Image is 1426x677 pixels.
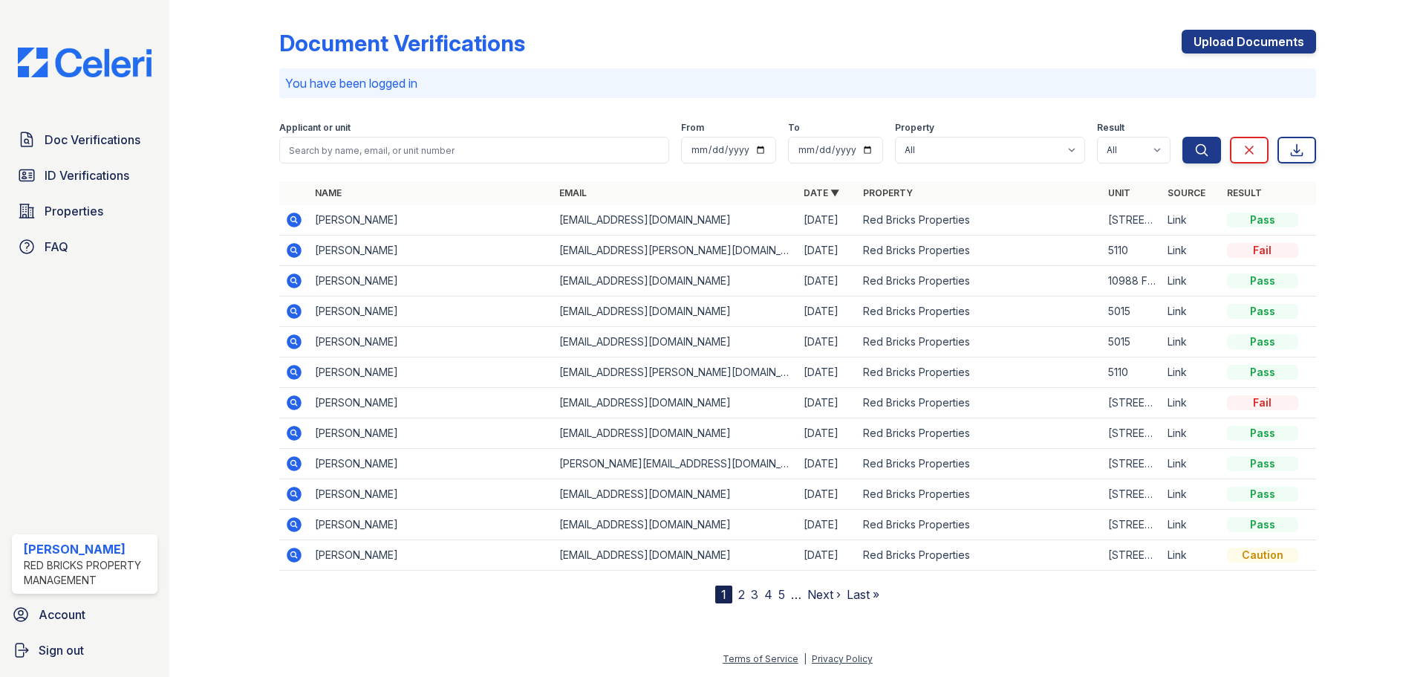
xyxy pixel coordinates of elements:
td: Red Bricks Properties [857,205,1101,236]
td: [EMAIL_ADDRESS][DOMAIN_NAME] [553,388,798,418]
span: Account [39,606,85,623]
td: [EMAIL_ADDRESS][DOMAIN_NAME] [553,418,798,449]
td: Red Bricks Properties [857,297,1101,327]
td: [DATE] [798,510,857,540]
label: Applicant or unit [279,122,351,134]
td: [PERSON_NAME] [309,479,553,510]
td: [PERSON_NAME] [309,205,553,236]
td: [PERSON_NAME] [309,327,553,357]
td: [DATE] [798,540,857,571]
div: Fail [1227,243,1298,258]
label: From [681,122,704,134]
div: Pass [1227,456,1298,471]
td: [DATE] [798,205,857,236]
td: Red Bricks Properties [857,540,1101,571]
a: 3 [751,587,758,602]
td: 10988 Flyreel Pl [1102,266,1162,297]
span: Sign out [39,641,84,659]
td: [STREET_ADDRESS][PERSON_NAME][PERSON_NAME] [1102,205,1162,236]
td: 5015 [1102,327,1162,357]
td: [DATE] [798,327,857,357]
td: [PERSON_NAME] [309,540,553,571]
td: Red Bricks Properties [857,418,1101,449]
td: Red Bricks Properties [857,449,1101,479]
td: Link [1162,388,1221,418]
td: [DATE] [798,266,857,297]
div: [PERSON_NAME] [24,540,152,558]
td: [DATE] [798,418,857,449]
div: Pass [1227,213,1298,227]
a: FAQ [12,232,157,262]
input: Search by name, email, or unit number [279,137,669,163]
td: [PERSON_NAME] [309,510,553,540]
a: Upload Documents [1182,30,1316,54]
div: | [804,653,807,664]
p: You have been logged in [285,74,1310,92]
td: [DATE] [798,449,857,479]
td: [PERSON_NAME] [309,236,553,266]
td: [EMAIL_ADDRESS][PERSON_NAME][DOMAIN_NAME] [553,357,798,388]
div: Fail [1227,395,1298,410]
td: [EMAIL_ADDRESS][DOMAIN_NAME] [553,297,798,327]
td: Link [1162,205,1221,236]
td: [STREET_ADDRESS][PERSON_NAME] [1102,388,1162,418]
label: Property [895,122,934,134]
span: Doc Verifications [45,131,140,149]
label: To [788,122,800,134]
td: [STREET_ADDRESS] [1102,510,1162,540]
td: 5015 [1102,297,1162,327]
td: Red Bricks Properties [857,266,1101,297]
td: [PERSON_NAME] [309,388,553,418]
td: [EMAIL_ADDRESS][DOMAIN_NAME] [553,205,798,236]
td: [EMAIL_ADDRESS][DOMAIN_NAME] [553,510,798,540]
a: Account [6,600,163,629]
td: [EMAIL_ADDRESS][DOMAIN_NAME] [553,327,798,357]
span: ID Verifications [45,166,129,184]
img: CE_Logo_Blue-a8612792a0a2168367f1c8372b55b34899dd931a85d93a1a3d3e32e68fde9ad4.png [6,48,163,77]
a: Email [559,187,587,198]
a: 4 [764,587,772,602]
td: [DATE] [798,479,857,510]
div: Document Verifications [279,30,525,56]
a: 2 [738,587,745,602]
td: Link [1162,236,1221,266]
td: Red Bricks Properties [857,236,1101,266]
div: Red Bricks Property Management [24,558,152,588]
td: Link [1162,327,1221,357]
td: 5110 [1102,236,1162,266]
td: Red Bricks Properties [857,388,1101,418]
a: Sign out [6,635,163,665]
td: Link [1162,357,1221,388]
a: Next › [807,587,841,602]
a: Result [1227,187,1262,198]
td: Red Bricks Properties [857,357,1101,388]
a: Unit [1108,187,1130,198]
td: Red Bricks Properties [857,479,1101,510]
a: Date ▼ [804,187,839,198]
a: Properties [12,196,157,226]
td: [EMAIL_ADDRESS][PERSON_NAME][DOMAIN_NAME] [553,236,798,266]
td: [STREET_ADDRESS] [1102,540,1162,571]
a: Name [315,187,342,198]
td: Red Bricks Properties [857,510,1101,540]
td: [PERSON_NAME] [309,418,553,449]
td: [STREET_ADDRESS] [1102,418,1162,449]
td: [STREET_ADDRESS] [1102,479,1162,510]
span: FAQ [45,238,68,256]
div: Pass [1227,517,1298,532]
td: Link [1162,297,1221,327]
a: Property [863,187,913,198]
a: Privacy Policy [812,653,873,664]
span: … [791,586,801,603]
td: [PERSON_NAME] [309,449,553,479]
td: Link [1162,266,1221,297]
div: Pass [1227,334,1298,349]
td: [STREET_ADDRESS] [1102,449,1162,479]
a: Last » [847,587,879,602]
td: Red Bricks Properties [857,327,1101,357]
td: Link [1162,479,1221,510]
td: Link [1162,418,1221,449]
td: [DATE] [798,236,857,266]
div: Pass [1227,273,1298,288]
